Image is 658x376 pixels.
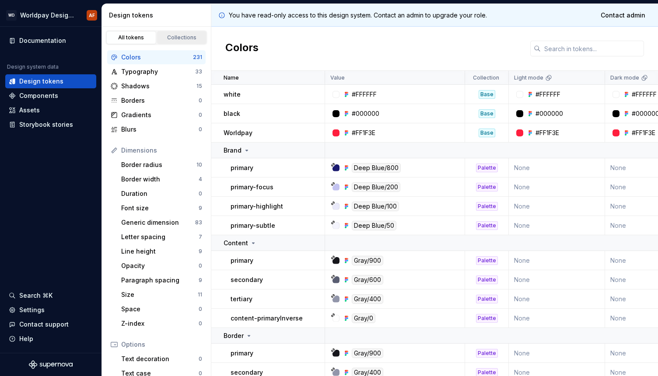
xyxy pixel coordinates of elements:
[118,216,206,230] a: Generic dimension83
[107,50,206,64] a: Colors231
[199,176,202,183] div: 4
[107,94,206,108] a: Borders0
[199,111,202,118] div: 0
[199,190,202,197] div: 0
[352,90,377,99] div: #FFFFFF
[5,34,96,48] a: Documentation
[121,96,199,105] div: Borders
[20,11,76,20] div: Worldpay Design System
[509,344,605,363] td: None
[509,309,605,328] td: None
[199,126,202,133] div: 0
[19,306,45,314] div: Settings
[231,314,303,323] p: content-primaryInverse
[118,317,206,331] a: Z-index0
[160,34,204,41] div: Collections
[224,90,241,99] p: white
[109,34,153,41] div: All tokens
[19,291,52,300] div: Search ⌘K
[352,163,401,173] div: Deep Blue/800
[476,349,498,358] div: Palette
[121,247,199,256] div: Line height
[121,218,195,227] div: Generic dimension
[199,277,202,284] div: 9
[224,74,239,81] p: Name
[224,146,241,155] p: Brand
[541,41,644,56] input: Search in tokens...
[231,183,273,191] p: primary-focus
[601,11,645,20] span: Contact admin
[476,295,498,303] div: Palette
[509,216,605,235] td: None
[118,302,206,316] a: Space0
[121,319,199,328] div: Z-index
[509,289,605,309] td: None
[121,355,199,363] div: Text decoration
[19,36,66,45] div: Documentation
[352,256,383,265] div: Gray/900
[509,270,605,289] td: None
[107,122,206,136] a: Blurs0
[199,262,202,269] div: 0
[199,355,202,362] div: 0
[5,332,96,346] button: Help
[231,256,253,265] p: primary
[121,276,199,285] div: Paragraph spacing
[121,340,202,349] div: Options
[476,256,498,265] div: Palette
[199,97,202,104] div: 0
[535,90,560,99] div: #FFFFFF
[29,360,73,369] svg: Supernova Logo
[352,294,383,304] div: Gray/400
[107,65,206,79] a: Typography33
[231,202,283,211] p: primary-highlight
[121,233,199,241] div: Letter spacing
[118,187,206,201] a: Duration0
[224,239,248,247] p: Content
[6,10,17,21] div: WD
[5,89,96,103] a: Components
[479,129,495,137] div: Base
[118,201,206,215] a: Font size9
[121,53,193,62] div: Colors
[19,334,33,343] div: Help
[118,172,206,186] a: Border width4
[199,320,202,327] div: 0
[118,288,206,302] a: Size11
[509,251,605,270] td: None
[476,164,498,172] div: Palette
[352,275,383,285] div: Gray/600
[118,273,206,287] a: Paragraph spacing9
[198,291,202,298] div: 11
[118,230,206,244] a: Letter spacing7
[509,178,605,197] td: None
[121,160,196,169] div: Border radius
[195,68,202,75] div: 33
[352,129,375,137] div: #FF1F3E
[5,74,96,88] a: Design tokens
[121,189,199,198] div: Duration
[535,129,559,137] div: #FF1F3E
[193,54,202,61] div: 231
[231,275,263,284] p: secondary
[476,314,498,323] div: Palette
[109,11,207,20] div: Design tokens
[107,108,206,122] a: Gradients0
[231,295,252,303] p: tertiary
[352,202,399,211] div: Deep Blue/100
[229,11,487,20] p: You have read-only access to this design system. Contact an admin to upgrade your role.
[330,74,345,81] p: Value
[476,202,498,211] div: Palette
[632,90,657,99] div: #FFFFFF
[509,158,605,178] td: None
[231,164,253,172] p: primary
[118,244,206,258] a: Line height9
[610,74,639,81] p: Dark mode
[479,90,495,99] div: Base
[107,79,206,93] a: Shadows15
[224,129,252,137] p: Worldpay
[224,109,240,118] p: black
[121,67,195,76] div: Typography
[19,77,63,86] div: Design tokens
[514,74,543,81] p: Light mode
